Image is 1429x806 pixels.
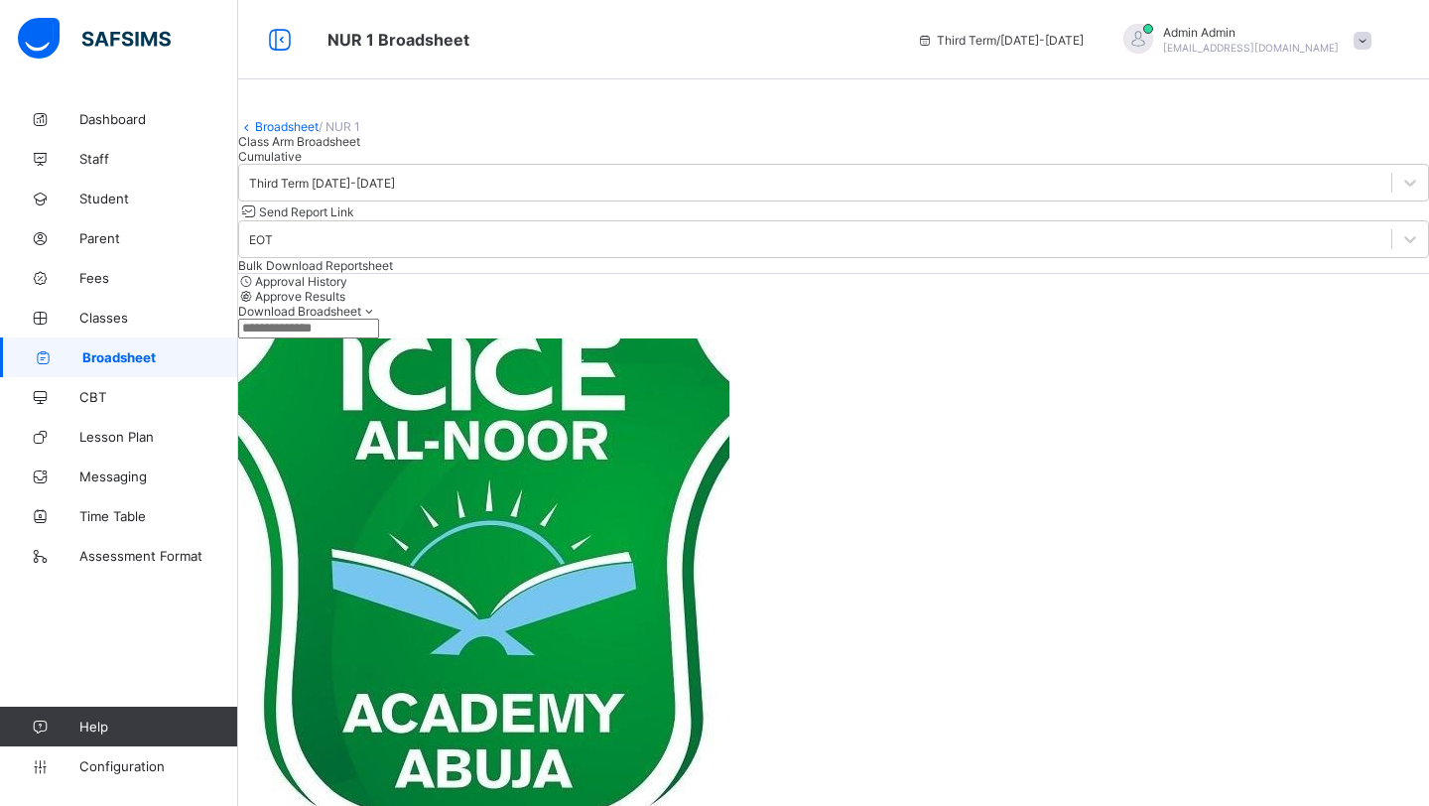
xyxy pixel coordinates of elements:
[255,119,319,134] a: Broadsheet
[82,349,238,365] span: Broadsheet
[79,191,238,206] span: Student
[238,258,393,273] span: Bulk Download Reportsheet
[249,176,395,191] div: Third Term [DATE]-[DATE]
[79,429,238,445] span: Lesson Plan
[255,289,345,304] span: Approve Results
[79,230,238,246] span: Parent
[238,304,361,319] span: Download Broadsheet
[917,33,1084,48] span: session/term information
[255,274,347,289] span: Approval History
[259,204,354,219] span: Send Report Link
[79,548,238,564] span: Assessment Format
[319,119,360,134] span: / NUR 1
[1104,24,1381,57] div: AdminAdmin
[79,310,238,326] span: Classes
[79,270,238,286] span: Fees
[249,232,273,247] div: EOT
[1163,42,1339,54] span: [EMAIL_ADDRESS][DOMAIN_NAME]
[238,134,360,149] span: Class Arm Broadsheet
[79,719,237,735] span: Help
[18,18,171,60] img: safsims
[79,151,238,167] span: Staff
[79,758,237,774] span: Configuration
[79,469,238,484] span: Messaging
[238,149,302,164] span: Cumulative
[327,30,469,50] span: Class Arm Broadsheet
[79,111,238,127] span: Dashboard
[79,508,238,524] span: Time Table
[1163,25,1339,40] span: Admin Admin
[79,389,238,405] span: CBT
